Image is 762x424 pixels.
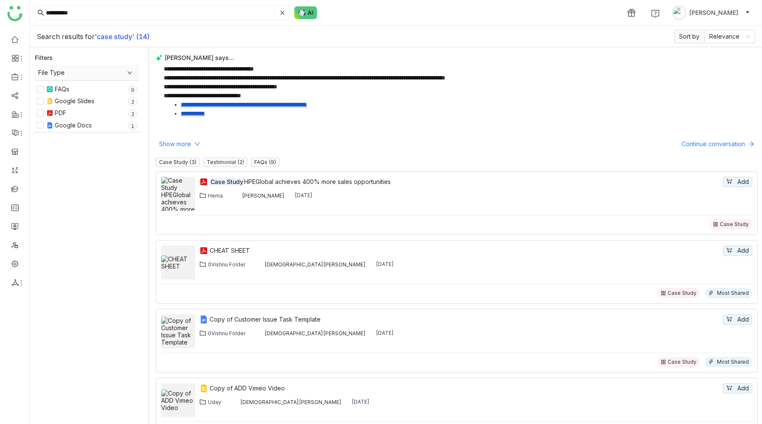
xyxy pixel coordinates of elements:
div: Google Slides [55,96,94,106]
button: Add [723,177,752,187]
div: Case Study [668,359,697,365]
nz-tag: Case Study (3) [156,158,200,167]
nz-badge-sup: 2 [128,97,137,106]
a: Case StudyHPEGlobal achieves 400% more sales opportunities [210,177,721,187]
button: Show more [156,139,204,149]
div: Uday [208,399,221,405]
div: Hema [208,192,223,199]
nz-badge-sup: 2 [128,110,137,118]
div: 0Vishnu Folder [208,261,245,268]
div: PDF [55,108,66,118]
span: [PERSON_NAME] [689,8,738,17]
nz-tag: FAQs (9) [251,158,279,167]
div: Case Study [720,221,749,228]
div: [PERSON_NAME] [242,192,284,199]
div: Filters [35,54,53,62]
img: buddy-says [156,54,162,61]
div: [DEMOGRAPHIC_DATA][PERSON_NAME] [240,399,341,405]
img: help.svg [651,9,660,18]
img: 684a9b06de261c4b36a3cf65 [256,330,262,336]
div: 0Vishnu Folder [208,330,245,336]
img: Case Study HPEGlobal achieves 400% more sales opportunities [161,177,195,227]
img: g-ppt.svg [199,384,208,393]
span: Search results for [37,32,95,41]
img: pdf.svg [199,178,208,186]
span: Show more [159,139,191,149]
p: 9 [131,86,134,94]
span: Add [737,177,749,187]
span: Add [737,384,749,393]
div: Google Docs [55,121,92,130]
span: File Type [38,68,136,77]
span: Sort by [674,30,704,43]
em: Case Study [210,178,244,185]
button: Add [723,383,752,393]
nz-badge-sup: 1 [128,122,137,130]
a: Copy of Customer Issue Task Template [210,315,721,324]
div: Most Shared [717,290,749,297]
div: [DATE] [352,399,370,405]
a: Copy of ADD Vimeo Video [210,384,721,393]
div: [DEMOGRAPHIC_DATA][PERSON_NAME] [264,261,366,268]
div: Case Study [668,290,697,297]
div: [DATE] [376,330,394,336]
button: Add [723,246,752,256]
img: Copy of ADD Vimeo Video [161,390,195,411]
img: 684a9b06de261c4b36a3cf65 [231,399,238,405]
img: avatar [672,6,686,20]
span: Add [737,315,749,324]
img: CHEAT SHEET [161,255,195,270]
img: objections.svg [46,86,53,93]
div: [DATE] [376,261,394,268]
img: 684a9b06de261c4b36a3cf65 [256,261,262,268]
button: [PERSON_NAME] [671,6,752,20]
div: FAQs [55,85,69,94]
a: CHEAT SHEET [210,246,721,255]
img: g-ppt.svg [46,98,53,105]
div: [DATE] [295,192,313,199]
span: Continue conversation [682,139,745,149]
button: Add [723,314,752,325]
img: pdf.svg [46,110,53,116]
nz-tag: Testimonial (2) [203,158,247,167]
div: Most Shared [717,359,749,365]
div: [PERSON_NAME] says... [156,54,758,61]
p: 1 [131,122,134,130]
p: 2 [131,98,134,106]
img: pdf.svg [199,246,208,255]
img: g-doc.svg [199,315,208,324]
nz-select-item: Relevance [709,30,750,43]
img: 684a9c5cde261c4b36a3dc19 [233,192,240,199]
img: g-doc.svg [46,122,53,129]
p: 2 [131,110,134,119]
img: Copy of Customer Issue Task Template [161,317,195,346]
div: HPEGlobal achieves 400% more sales opportunities [210,177,721,187]
img: logo [7,6,23,21]
nz-badge-sup: 9 [128,85,137,94]
button: Continue conversation [678,139,758,149]
b: 'case study' (14) [95,32,150,41]
div: File Type [35,65,139,80]
div: [DEMOGRAPHIC_DATA][PERSON_NAME] [264,330,366,336]
img: ask-buddy-normal.svg [294,6,317,19]
span: Add [737,246,749,255]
